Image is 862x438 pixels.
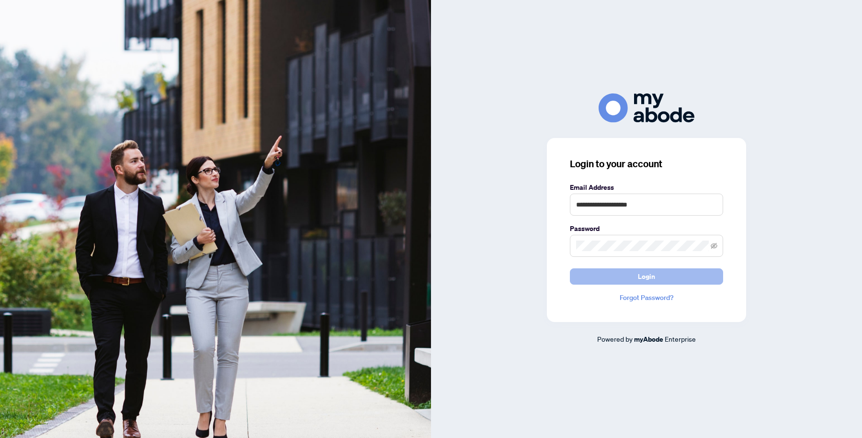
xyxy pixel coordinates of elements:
[570,223,723,234] label: Password
[711,242,717,249] span: eye-invisible
[570,157,723,171] h3: Login to your account
[570,268,723,285] button: Login
[570,182,723,193] label: Email Address
[597,334,633,343] span: Powered by
[599,93,694,123] img: ma-logo
[570,292,723,303] a: Forgot Password?
[634,334,663,345] a: myAbode
[665,334,696,343] span: Enterprise
[638,269,655,284] span: Login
